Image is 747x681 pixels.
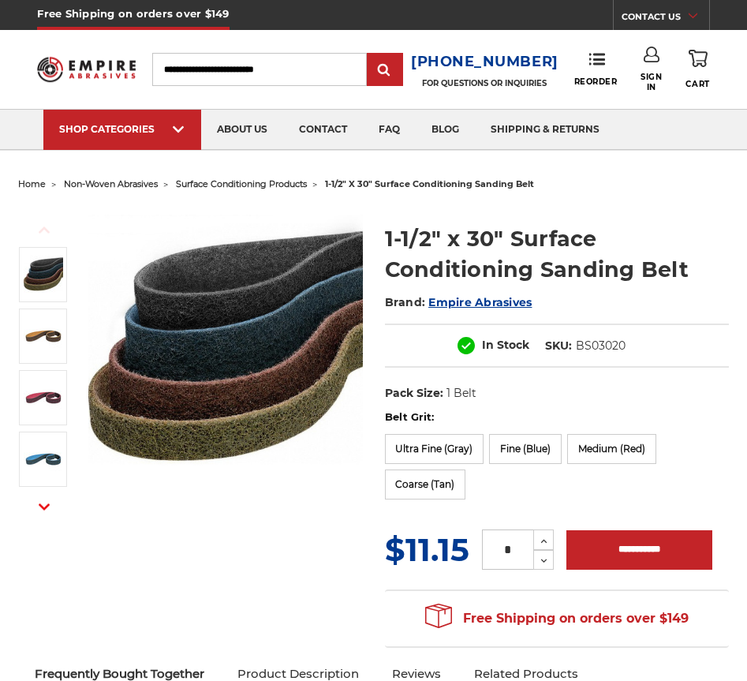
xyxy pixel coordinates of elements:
[425,603,689,634] span: Free Shipping on orders over $149
[385,295,426,309] span: Brand:
[446,385,476,402] dd: 1 Belt
[545,338,572,354] dt: SKU:
[24,255,63,294] img: 1.5"x30" Surface Conditioning Sanding Belts
[385,410,729,425] label: Belt Grit:
[64,178,158,189] a: non-woven abrasives
[576,338,626,354] dd: BS03020
[24,316,63,356] img: 1-1/2" x 30" Tan Surface Conditioning Belt
[363,110,416,150] a: faq
[25,213,63,247] button: Previous
[385,530,469,569] span: $11.15
[37,51,136,89] img: Empire Abrasives
[201,110,283,150] a: about us
[176,178,307,189] a: surface conditioning products
[638,72,665,92] span: Sign In
[622,8,709,30] a: CONTACT US
[411,51,558,73] a: [PHONE_NUMBER]
[685,47,709,92] a: Cart
[574,77,618,87] span: Reorder
[325,178,534,189] span: 1-1/2" x 30" surface conditioning sanding belt
[416,110,475,150] a: blog
[685,79,709,89] span: Cart
[24,440,63,479] img: 1-1/2" x 30" Blue Surface Conditioning Belt
[88,215,362,488] img: 1.5"x30" Surface Conditioning Sanding Belts
[411,78,558,88] p: FOR QUESTIONS OR INQUIRIES
[25,490,63,524] button: Next
[385,223,729,285] h1: 1-1/2" x 30" Surface Conditioning Sanding Belt
[428,295,532,309] a: Empire Abrasives
[385,385,443,402] dt: Pack Size:
[482,338,529,352] span: In Stock
[18,178,46,189] a: home
[574,52,618,86] a: Reorder
[283,110,363,150] a: contact
[24,378,63,417] img: 1-1/2" x 30" Red Surface Conditioning Belt
[475,110,615,150] a: shipping & returns
[59,123,185,135] div: SHOP CATEGORIES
